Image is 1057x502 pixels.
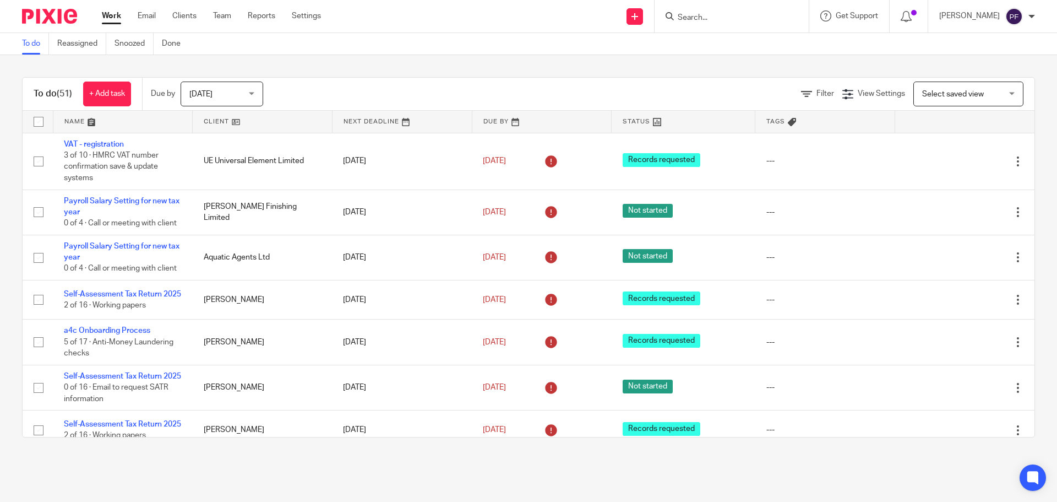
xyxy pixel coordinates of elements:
[102,10,121,21] a: Work
[64,338,173,358] span: 5 of 17 · Anti-Money Laundering checks
[332,190,472,235] td: [DATE]
[64,219,177,227] span: 0 of 4 · Call or meeting with client
[858,90,905,98] span: View Settings
[483,157,506,165] span: [DATE]
[332,235,472,280] td: [DATE]
[22,33,49,55] a: To do
[151,88,175,99] p: Due by
[64,301,146,309] span: 2 of 16 · Working papers
[292,10,321,21] a: Settings
[766,118,785,125] span: Tags
[766,155,884,166] div: ---
[766,252,884,263] div: ---
[34,88,72,100] h1: To do
[483,426,506,434] span: [DATE]
[623,249,673,263] span: Not started
[939,10,1000,21] p: [PERSON_NAME]
[64,373,181,380] a: Self-Assessment Tax Return 2025
[64,197,179,216] a: Payroll Salary Setting for new tax year
[193,411,333,450] td: [PERSON_NAME]
[248,10,275,21] a: Reports
[57,33,106,55] a: Reassigned
[64,290,181,298] a: Self-Assessment Tax Return 2025
[189,90,213,98] span: [DATE]
[483,338,506,346] span: [DATE]
[677,13,776,23] input: Search
[64,242,179,261] a: Payroll Salary Setting for new tax year
[213,10,231,21] a: Team
[57,89,72,98] span: (51)
[766,424,884,435] div: ---
[172,10,197,21] a: Clients
[22,9,77,24] img: Pixie
[162,33,189,55] a: Done
[332,133,472,190] td: [DATE]
[1005,8,1023,25] img: svg%3E
[64,141,124,148] a: VAT - registration
[623,422,700,436] span: Records requested
[483,253,506,261] span: [DATE]
[623,292,700,305] span: Records requested
[836,12,878,20] span: Get Support
[623,204,673,218] span: Not started
[623,153,700,167] span: Records requested
[193,320,333,365] td: [PERSON_NAME]
[193,190,333,235] td: [PERSON_NAME] Finishing Limited
[115,33,154,55] a: Snoozed
[623,334,700,348] span: Records requested
[83,82,131,106] a: + Add task
[766,337,884,348] div: ---
[193,280,333,319] td: [PERSON_NAME]
[766,382,884,393] div: ---
[483,296,506,304] span: [DATE]
[193,365,333,410] td: [PERSON_NAME]
[64,420,181,428] a: Self-Assessment Tax Return 2025
[816,90,834,98] span: Filter
[766,294,884,305] div: ---
[623,380,673,393] span: Not started
[483,208,506,216] span: [DATE]
[193,133,333,190] td: UE Universal Element Limited
[332,320,472,365] td: [DATE]
[193,235,333,280] td: Aquatic Agents Ltd
[332,280,472,319] td: [DATE]
[64,152,159,182] span: 3 of 10 · HMRC VAT number confirmation save & update systems
[64,384,168,403] span: 0 of 16 · Email to request SATR information
[922,90,984,98] span: Select saved view
[332,365,472,410] td: [DATE]
[483,384,506,391] span: [DATE]
[64,327,150,334] a: a4c Onboarding Process
[332,411,472,450] td: [DATE]
[138,10,156,21] a: Email
[64,265,177,273] span: 0 of 4 · Call or meeting with client
[766,207,884,218] div: ---
[64,432,146,440] span: 2 of 16 · Working papers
